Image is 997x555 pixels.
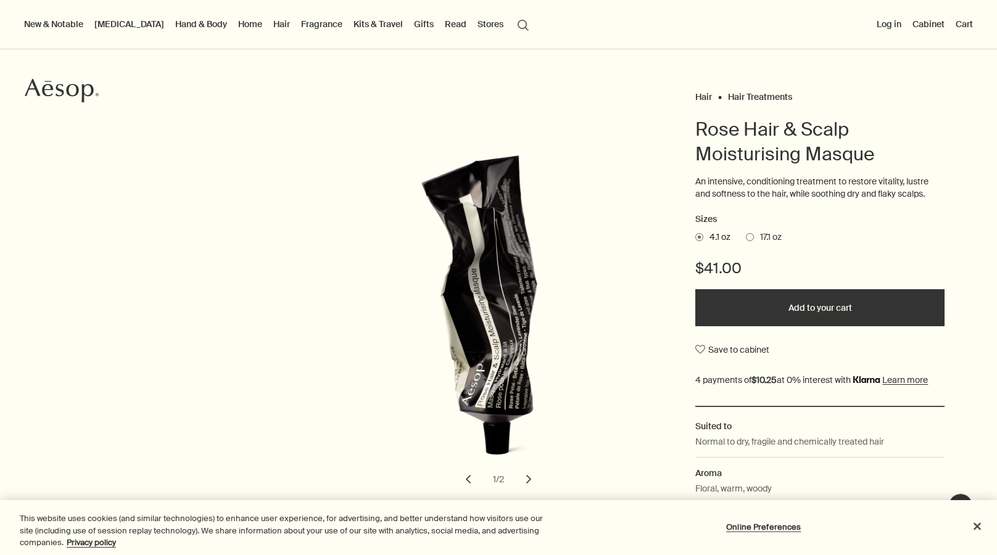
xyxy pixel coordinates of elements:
h2: Aroma [695,466,945,480]
a: Gifts [412,16,436,32]
a: Aesop [22,75,102,109]
span: 4.1 oz [703,231,730,244]
a: Read [442,16,469,32]
a: Cabinet [910,16,947,32]
span: 17.1 oz [754,231,782,244]
img: Back of Rose Hair & Scalp Moisturising Masque in aluminium tube [365,155,637,477]
a: Hand & Body [173,16,230,32]
h2: Suited to [695,419,945,433]
button: Close [964,512,991,540]
a: Hair [695,91,712,97]
a: Kits & Travel [351,16,405,32]
div: Rose Hair & Scalp Moisturising Masque [333,155,665,493]
button: New & Notable [22,16,86,32]
a: [MEDICAL_DATA] [92,16,167,32]
a: Fragrance [299,16,345,32]
button: Online Preferences, Opens the preference center dialog [725,514,802,539]
button: Log in [874,16,904,32]
span: $41.00 [695,258,742,278]
svg: Aesop [25,78,99,103]
button: Open search [512,12,534,36]
button: Cart [953,16,975,32]
h1: Rose Hair & Scalp Moisturising Masque [695,117,945,166]
h2: Sizes [695,212,945,227]
button: next slide [515,466,542,493]
div: This website uses cookies (and similar technologies) to enhance user experience, for advertising,... [20,512,548,549]
button: Save to cabinet [695,339,769,361]
p: Floral, warm, woody [695,482,772,495]
a: Home [236,16,265,32]
button: Stores [475,16,506,32]
a: Hair [271,16,292,32]
p: Normal to dry, fragile and chemically treated hair [695,435,884,448]
button: Add to your cart - $41.00 [695,289,945,326]
a: Hair Treatments [728,91,792,97]
a: More information about your privacy, opens in a new tab [67,537,116,548]
p: An intensive, conditioning treatment to restore vitality, lustre and softness to the hair, while ... [695,176,945,200]
button: Live Assistance [948,493,973,518]
button: previous slide [455,466,482,493]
